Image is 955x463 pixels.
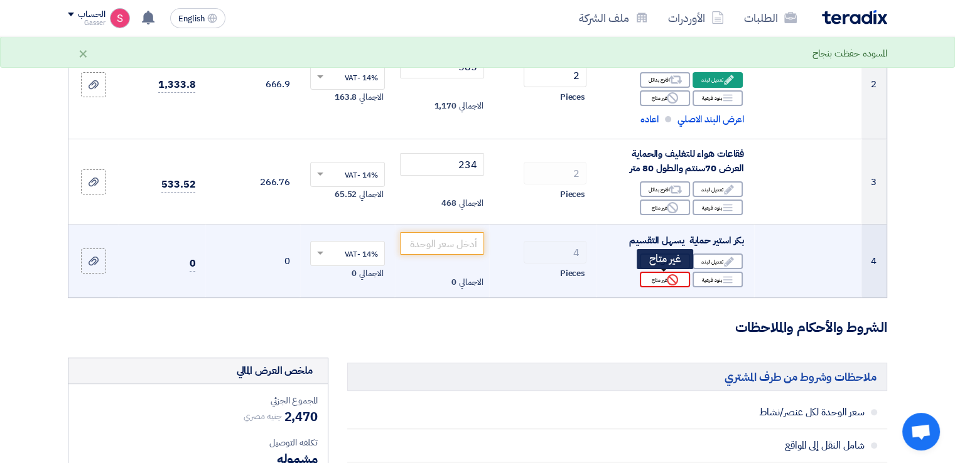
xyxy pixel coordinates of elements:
div: تعديل البند [693,253,743,269]
span: Pieces [560,188,585,201]
div: ملخص العرض المالي [236,363,313,378]
a: الأوردرات [658,3,734,33]
div: Gasser [68,19,105,26]
img: Teradix logo [822,10,887,24]
a: الطلبات [734,3,807,33]
td: 0 [205,225,300,297]
span: الاجمالي [359,188,383,201]
div: الحساب [78,9,105,20]
input: RFQ_STEP1.ITEMS.2.AMOUNT_TITLE [524,162,586,184]
button: English [170,8,225,28]
h5: ملاحظات وشروط من طرف المشتري [347,363,887,391]
ng-select: VAT [310,162,385,187]
span: 65.52 [335,188,357,201]
div: تعديل البند [693,181,743,197]
ng-select: VAT [310,65,385,90]
span: 2,470 [284,407,318,426]
span: Pieces [560,91,585,104]
div: × [78,46,89,61]
div: اقترح بدائل [640,181,690,197]
td: 266.76 [205,139,300,225]
span: English [178,14,205,23]
div: المسوده حفظت بنجاح [812,46,887,61]
span: الاجمالي [459,276,483,289]
input: أدخل سعر الوحدة [400,232,485,255]
div: تعديل البند [693,72,743,88]
div: تكلفه التوصيل [78,436,318,449]
div: غير متاح [640,90,690,106]
div: اقترح بدائل [640,72,690,88]
input: RFQ_STEP1.ITEMS.2.AMOUNT_TITLE [524,65,586,87]
td: 666.9 [205,29,300,139]
span: اعرض البند الاصلي [677,112,744,127]
span: 163.8 [335,91,357,104]
span: الاجمالي [359,91,383,104]
td: 3 [861,139,887,225]
input: أدخل سعر الوحدة [400,153,485,176]
span: 0 [352,267,357,280]
span: 0 [190,256,196,272]
div: غير متاح [637,249,693,269]
span: الاجمالي [459,100,483,112]
span: 533.52 [161,177,195,193]
div: المجموع الجزئي [78,394,318,407]
h3: الشروط والأحكام والملاحظات [68,318,887,338]
div: بنود فرعية [693,200,743,215]
td: 4 [861,225,887,297]
span: الاجمالي [459,197,483,210]
div: بنود فرعية [693,272,743,287]
td: 2 [861,29,887,139]
span: Pieces [560,267,585,280]
span: اعاده [640,112,659,127]
span: 468 [441,197,456,210]
div: بنود فرعية [693,90,743,106]
div: غير متاح [640,200,690,215]
span: 0 [451,276,456,289]
a: Open chat [902,413,940,450]
a: ملف الشركة [569,3,658,33]
span: فقاعات هواء للتغليف والحماية العرض 70سنتم والطول 80 متر [630,147,745,175]
ng-select: VAT [310,241,385,266]
span: الاجمالي [359,267,383,280]
img: unnamed_1748516558010.png [110,8,130,28]
input: RFQ_STEP1.ITEMS.2.AMOUNT_TITLE [524,241,586,263]
span: جنيه مصري [244,410,281,423]
span: بكر استير حماية يسهل التقسيم [629,233,744,247]
span: سعر الوحدة لكل عنصر/نشاط [451,406,865,418]
div: غير متاح [640,272,690,287]
span: شامل النقل إلى المواقع [451,439,865,452]
span: 1,333.8 [158,77,195,93]
span: 1,170 [434,100,456,112]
